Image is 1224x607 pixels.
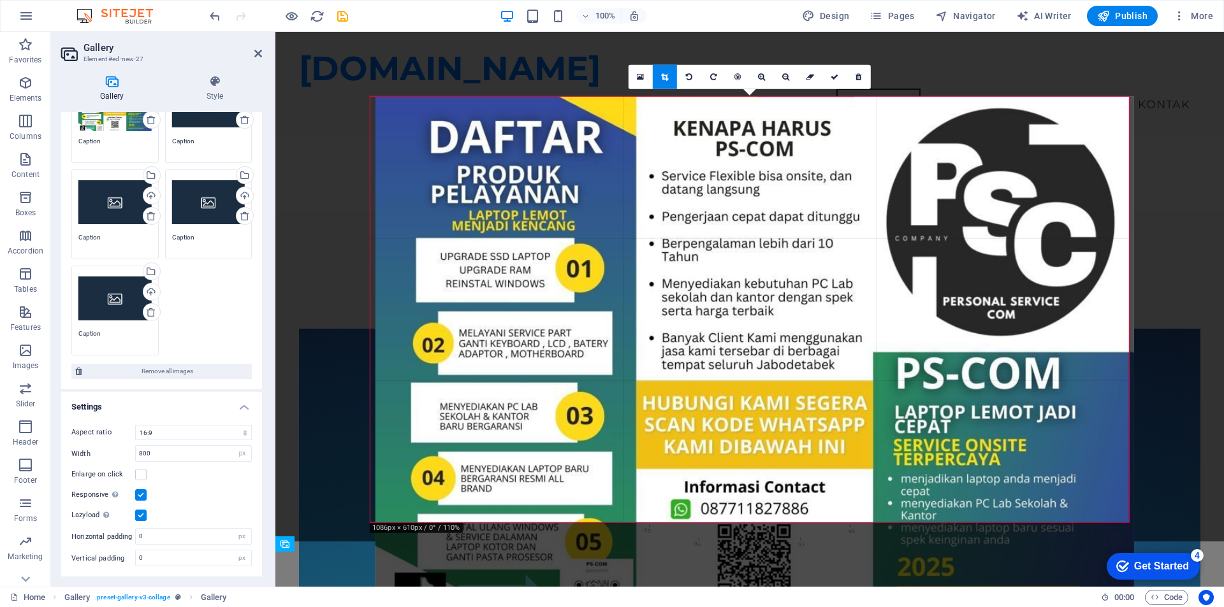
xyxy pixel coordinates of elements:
i: Undo: Change aspect ratio (Ctrl+Z) [208,9,222,24]
label: Lazyload [71,508,135,523]
span: : [1123,592,1125,602]
p: Elements [10,93,42,103]
i: Reload page [310,9,324,24]
p: Accordion [8,246,43,256]
a: Center [725,64,750,89]
span: AI Writer [1016,10,1072,22]
nav: breadcrumb [64,590,227,605]
span: Design [802,10,850,22]
div: px [233,550,251,566]
button: Code [1145,590,1188,605]
span: Navigator [935,10,996,22]
p: Content [11,169,40,180]
a: Zoom out [774,64,798,89]
label: Width [71,450,135,457]
span: Click to select. Double-click to edit [64,590,91,605]
span: Code [1151,590,1183,605]
h6: Session time [1101,590,1135,605]
span: Remove all images [86,364,248,379]
a: Confirm [822,64,847,89]
i: On resize automatically adjust zoom level to fit chosen device. [629,10,640,22]
span: More [1173,10,1213,22]
p: Images [13,361,39,371]
label: Responsive [71,487,135,503]
img: Editor Logo [73,8,169,24]
div: Get Started 4 items remaining, 20% complete [10,6,103,33]
span: 0 [743,251,758,554]
button: reload [309,8,324,24]
div: img-small.jpg [172,176,245,227]
p: Tables [14,284,37,294]
h4: Gallery [61,75,168,102]
div: Design (Ctrl+Alt+Y) [797,6,855,26]
h4: Style [168,75,262,102]
span: 00 00 [1114,590,1134,605]
p: Header [13,437,38,447]
button: Publish [1087,6,1158,26]
h6: 100% [595,8,616,24]
button: undo [207,8,222,24]
button: Design [797,6,855,26]
a: Click to cancel selection. Double-click to open Pages [10,590,45,605]
label: Horizontal padding [71,533,135,540]
p: Favorites [9,55,41,65]
a: Reset [798,64,822,89]
a: Delete image [847,64,871,89]
i: This element is a customizable preset [175,594,181,601]
label: Enlarge on click [71,467,135,482]
p: Features [10,322,41,332]
label: Aspect ratio [71,425,135,440]
button: Remove all images [71,364,252,379]
div: 4 [94,3,107,15]
button: More [1168,6,1218,26]
button: Usercentrics [1198,590,1214,605]
p: Boxes [15,208,36,218]
span: . preset-gallery-v3-collage [95,590,170,605]
button: Pages [864,6,919,26]
a: Crop mode [653,64,677,89]
p: Slider [16,399,36,409]
span: Publish [1097,10,1147,22]
button: save [335,8,350,24]
div: img-small.jpg [78,176,152,227]
h2: Gallery [84,42,262,54]
span: Pages [870,10,914,22]
button: 100% [576,8,622,24]
div: px [233,529,251,544]
div: Get Started [38,14,92,25]
button: AI Writer [1011,6,1077,26]
a: Rotate right 90° [701,64,725,89]
p: Forms [14,513,37,524]
div: img-small.jpg [78,273,152,324]
p: Footer [14,475,37,485]
i: Save (Ctrl+S) [335,9,350,24]
button: Click here to leave preview mode and continue editing [284,8,299,24]
p: Marketing [8,552,43,562]
a: Rotate left 90° [677,64,701,89]
h4: Settings [61,392,262,415]
span: Click to select. Double-click to edit [201,590,227,605]
button: Navigator [930,6,1001,26]
p: Columns [10,131,41,141]
div: 1086px × 610px / 0° / 110% [370,523,463,533]
a: Zoom in [750,64,774,89]
a: Select files from the file manager, stock photos, or upload file(s) [629,64,653,89]
label: Vertical padding [71,555,135,562]
h3: Element #ed-new-27 [84,54,237,65]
